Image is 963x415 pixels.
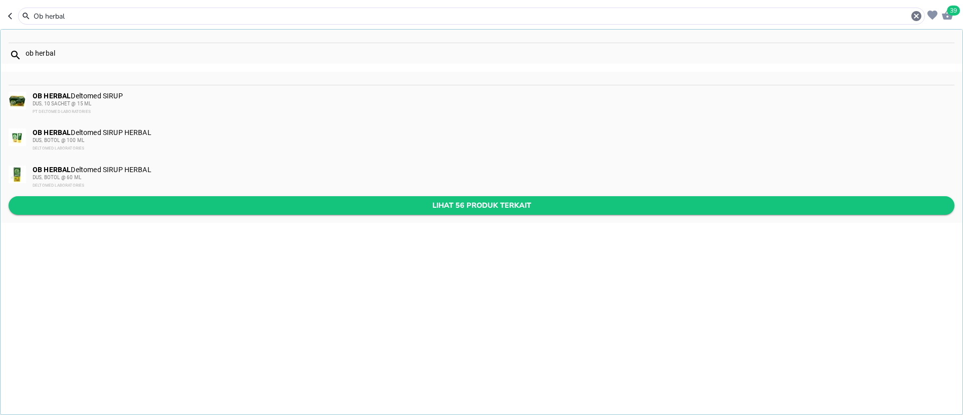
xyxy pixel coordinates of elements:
[33,109,91,114] span: PT DELTOMED LABORATORIES
[33,128,71,136] b: OB HERBAL
[33,146,84,151] span: DELTOMED LABORATORIES
[947,6,960,16] span: 39
[17,199,946,212] span: Lihat 56 produk terkait
[33,11,910,22] input: OBAT BATUK IBU DAN ANAK Sinde Budi Sentosa
[33,166,953,190] div: Deltomed SIRUP HERBAL
[33,128,953,153] div: Deltomed SIRUP HERBAL
[33,166,71,174] b: OB HERBAL
[26,49,954,57] div: ob herbal
[33,101,92,106] span: DUS, 10 SACHET @ 15 ML
[9,196,954,215] button: Lihat 56 produk terkait
[33,92,953,116] div: Deltomed SIRUP
[33,183,84,188] span: DELTOMED LABORATORIES
[33,92,71,100] b: OB HERBAL
[940,8,955,23] button: 39
[33,175,81,180] span: DUS, BOTOL @ 60 ML
[33,137,84,143] span: DUS, BOTOL @ 100 ML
